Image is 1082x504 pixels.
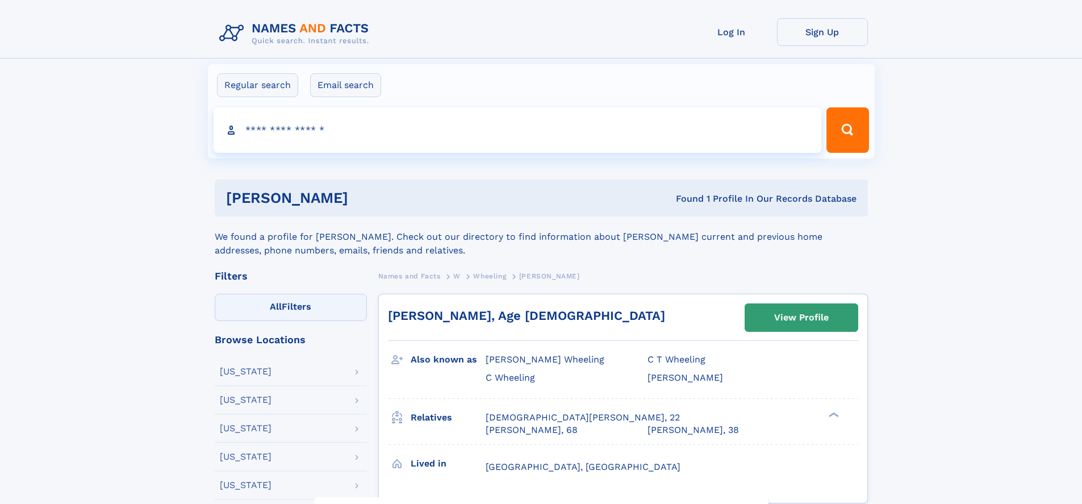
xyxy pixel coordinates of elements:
[220,424,271,433] div: [US_STATE]
[519,272,580,280] span: [PERSON_NAME]
[215,18,378,49] img: Logo Names and Facts
[486,354,604,365] span: [PERSON_NAME] Wheeling
[220,452,271,461] div: [US_STATE]
[826,411,839,418] div: ❯
[777,18,868,46] a: Sign Up
[774,305,829,331] div: View Profile
[215,335,367,345] div: Browse Locations
[310,73,381,97] label: Email search
[473,272,506,280] span: Wheeling
[453,269,461,283] a: W
[215,294,367,321] label: Filters
[388,309,665,323] a: [PERSON_NAME], Age [DEMOGRAPHIC_DATA]
[647,424,739,436] a: [PERSON_NAME], 38
[270,301,282,312] span: All
[453,272,461,280] span: W
[486,372,535,383] span: C Wheeling
[214,107,822,153] input: search input
[647,372,723,383] span: [PERSON_NAME]
[826,107,868,153] button: Search Button
[411,408,486,427] h3: Relatives
[745,304,858,331] a: View Profile
[686,18,777,46] a: Log In
[217,73,298,97] label: Regular search
[220,367,271,376] div: [US_STATE]
[486,461,680,472] span: [GEOGRAPHIC_DATA], [GEOGRAPHIC_DATA]
[215,216,868,257] div: We found a profile for [PERSON_NAME]. Check out our directory to find information about [PERSON_N...
[220,395,271,405] div: [US_STATE]
[473,269,506,283] a: Wheeling
[411,350,486,369] h3: Also known as
[486,424,578,436] a: [PERSON_NAME], 68
[215,271,367,281] div: Filters
[647,354,705,365] span: C T Wheeling
[226,191,512,205] h1: [PERSON_NAME]
[512,193,857,205] div: Found 1 Profile In Our Records Database
[220,481,271,490] div: [US_STATE]
[378,269,441,283] a: Names and Facts
[486,411,680,424] a: [DEMOGRAPHIC_DATA][PERSON_NAME], 22
[411,454,486,473] h3: Lived in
